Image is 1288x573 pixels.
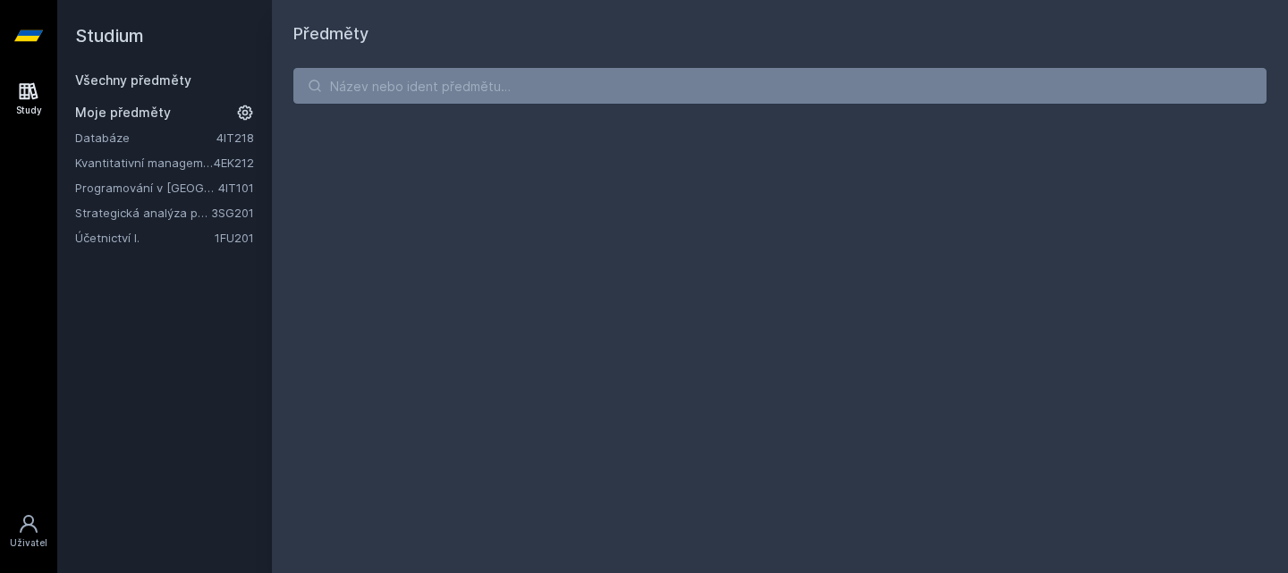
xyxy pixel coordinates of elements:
[293,21,1267,46] h1: Předměty
[218,181,254,195] a: 4IT101
[214,156,254,170] a: 4EK212
[215,231,254,245] a: 1FU201
[216,131,254,145] a: 4IT218
[211,206,254,220] a: 3SG201
[75,104,171,122] span: Moje předměty
[4,72,54,126] a: Study
[16,104,42,117] div: Study
[75,229,215,247] a: Účetnictví I.
[75,72,191,88] a: Všechny předměty
[4,504,54,559] a: Uživatel
[10,536,47,550] div: Uživatel
[293,68,1267,104] input: Název nebo ident předmětu…
[75,129,216,147] a: Databáze
[75,204,211,222] a: Strategická analýza pro informatiky a statistiky
[75,154,214,172] a: Kvantitativní management
[75,179,218,197] a: Programování v [GEOGRAPHIC_DATA]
